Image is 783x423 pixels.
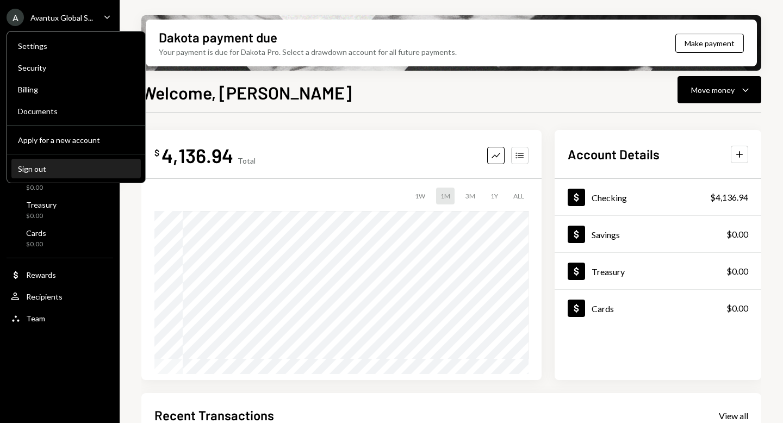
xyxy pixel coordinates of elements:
[7,197,113,223] a: Treasury$0.00
[719,410,748,421] div: View all
[18,63,134,72] div: Security
[486,188,502,204] div: 1Y
[719,409,748,421] a: View all
[11,36,141,55] a: Settings
[592,266,625,277] div: Treasury
[161,143,233,167] div: 4,136.94
[461,188,480,204] div: 3M
[710,191,748,204] div: $4,136.94
[26,270,56,279] div: Rewards
[436,188,455,204] div: 1M
[592,303,614,314] div: Cards
[18,41,134,51] div: Settings
[7,265,113,284] a: Rewards
[592,229,620,240] div: Savings
[154,147,159,158] div: $
[11,58,141,77] a: Security
[411,188,430,204] div: 1W
[18,135,134,145] div: Apply for a new account
[26,183,52,192] div: $0.00
[7,9,24,26] div: A
[726,228,748,241] div: $0.00
[11,130,141,150] button: Apply for a new account
[7,308,113,328] a: Team
[26,200,57,209] div: Treasury
[726,302,748,315] div: $0.00
[26,292,63,301] div: Recipients
[509,188,529,204] div: ALL
[678,76,761,103] button: Move money
[726,265,748,278] div: $0.00
[18,85,134,94] div: Billing
[11,79,141,99] a: Billing
[555,253,761,289] a: Treasury$0.00
[691,84,735,96] div: Move money
[159,46,457,58] div: Your payment is due for Dakota Pro. Select a drawdown account for all future payments.
[7,225,113,251] a: Cards$0.00
[238,156,256,165] div: Total
[26,240,46,249] div: $0.00
[30,13,93,22] div: Avantux Global S...
[159,28,277,46] div: Dakota payment due
[555,216,761,252] a: Savings$0.00
[555,179,761,215] a: Checking$4,136.94
[18,107,134,116] div: Documents
[11,101,141,121] a: Documents
[675,34,744,53] button: Make payment
[592,192,627,203] div: Checking
[26,228,46,238] div: Cards
[26,314,45,323] div: Team
[11,159,141,179] button: Sign out
[141,82,352,103] h1: Welcome, [PERSON_NAME]
[18,164,134,173] div: Sign out
[555,290,761,326] a: Cards$0.00
[26,211,57,221] div: $0.00
[568,145,660,163] h2: Account Details
[7,287,113,306] a: Recipients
